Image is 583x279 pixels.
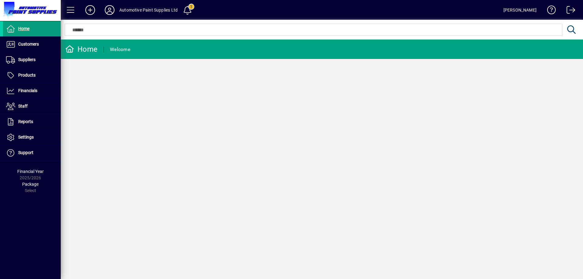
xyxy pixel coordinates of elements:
[3,145,61,160] a: Support
[18,88,37,93] span: Financials
[3,68,61,83] a: Products
[18,135,34,139] span: Settings
[110,45,130,54] div: Welcome
[18,104,28,108] span: Staff
[3,52,61,67] a: Suppliers
[18,42,39,46] span: Customers
[562,1,575,21] a: Logout
[80,5,100,15] button: Add
[22,182,39,187] span: Package
[18,26,29,31] span: Home
[18,150,33,155] span: Support
[119,5,178,15] div: Automotive Paint Supplies Ltd
[65,44,97,54] div: Home
[17,169,44,174] span: Financial Year
[503,5,537,15] div: [PERSON_NAME]
[18,57,36,62] span: Suppliers
[3,114,61,129] a: Reports
[3,99,61,114] a: Staff
[100,5,119,15] button: Profile
[3,83,61,98] a: Financials
[18,73,36,77] span: Products
[543,1,556,21] a: Knowledge Base
[3,37,61,52] a: Customers
[18,119,33,124] span: Reports
[3,130,61,145] a: Settings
